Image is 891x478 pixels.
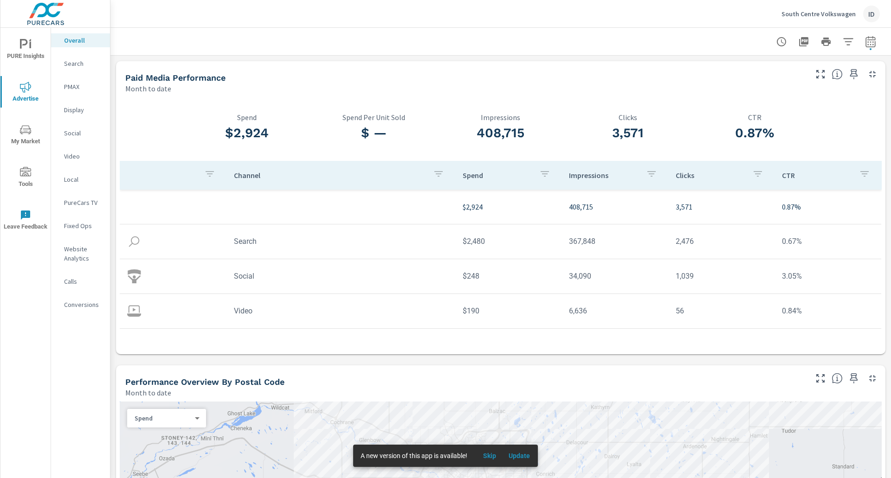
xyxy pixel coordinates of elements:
[64,82,103,91] p: PMAX
[775,264,881,288] td: 3.05%
[64,152,103,161] p: Video
[234,171,426,180] p: Channel
[51,196,110,210] div: PureCars TV
[455,334,562,357] td: $5
[183,125,310,141] h3: $2,924
[64,128,103,138] p: Social
[775,334,881,357] td: — %
[3,210,48,232] span: Leave Feedback
[51,172,110,186] div: Local
[861,32,880,51] button: Select Date Range
[813,67,828,82] button: Make Fullscreen
[51,57,110,70] div: Search
[569,201,661,212] p: 408,715
[64,36,103,45] p: Overall
[668,229,775,253] td: 2,476
[51,80,110,94] div: PMAX
[564,125,691,141] h3: 3,571
[504,448,534,463] button: Update
[562,299,668,323] td: 6,636
[839,32,858,51] button: Apply Filters
[463,171,532,180] p: Spend
[51,103,110,117] div: Display
[0,28,51,241] div: nav menu
[125,83,171,94] p: Month to date
[135,414,191,422] p: Spend
[775,299,881,323] td: 0.84%
[676,201,768,212] p: 3,571
[361,452,467,459] span: A new version of this app is available!
[691,113,819,121] p: CTR
[865,371,880,386] button: Minimize Widget
[455,264,562,288] td: $248
[51,219,110,233] div: Fixed Ops
[51,149,110,163] div: Video
[51,242,110,265] div: Website Analytics
[437,113,564,121] p: Impressions
[794,32,813,51] button: "Export Report to PDF"
[782,201,874,212] p: 0.87%
[846,371,861,386] span: Save this to your personalized report
[226,264,455,288] td: Social
[226,229,455,253] td: Search
[310,113,438,121] p: Spend Per Unit Sold
[3,39,48,62] span: PURE Insights
[127,235,141,249] img: icon-search.svg
[51,33,110,47] div: Overall
[3,167,48,190] span: Tools
[51,126,110,140] div: Social
[437,125,564,141] h3: 408,715
[64,175,103,184] p: Local
[125,73,226,83] h5: Paid Media Performance
[508,452,530,460] span: Update
[455,229,562,253] td: $2,480
[562,334,668,357] td: 141
[562,229,668,253] td: 367,848
[691,125,819,141] h3: 0.87%
[676,171,745,180] p: Clicks
[125,387,171,398] p: Month to date
[455,299,562,323] td: $190
[127,304,141,318] img: icon-video.svg
[226,299,455,323] td: Video
[564,113,691,121] p: Clicks
[782,171,852,180] p: CTR
[226,334,455,357] td: ConnectedTv
[125,377,284,387] h5: Performance Overview By Postal Code
[668,299,775,323] td: 56
[127,269,141,283] img: icon-social.svg
[668,334,775,357] td: —
[865,67,880,82] button: Minimize Widget
[51,274,110,288] div: Calls
[817,32,835,51] button: Print Report
[3,82,48,104] span: Advertise
[813,371,828,386] button: Make Fullscreen
[832,373,843,384] span: Understand performance data by postal code. Individual postal codes can be selected and expanded ...
[127,414,199,423] div: Spend
[562,264,668,288] td: 34,090
[569,171,639,180] p: Impressions
[51,298,110,312] div: Conversions
[463,201,555,212] p: $2,924
[3,124,48,147] span: My Market
[775,229,881,253] td: 0.67%
[781,10,856,18] p: South Centre Volkswagen
[863,6,880,22] div: ID
[846,67,861,82] span: Save this to your personalized report
[832,69,843,80] span: Understand performance metrics over the selected time range.
[183,113,310,121] p: Spend
[64,105,103,115] p: Display
[64,277,103,286] p: Calls
[64,300,103,309] p: Conversions
[64,221,103,230] p: Fixed Ops
[475,448,504,463] button: Skip
[668,264,775,288] td: 1,039
[64,244,103,263] p: Website Analytics
[64,198,103,207] p: PureCars TV
[478,452,501,460] span: Skip
[310,125,438,141] h3: $ —
[64,59,103,68] p: Search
